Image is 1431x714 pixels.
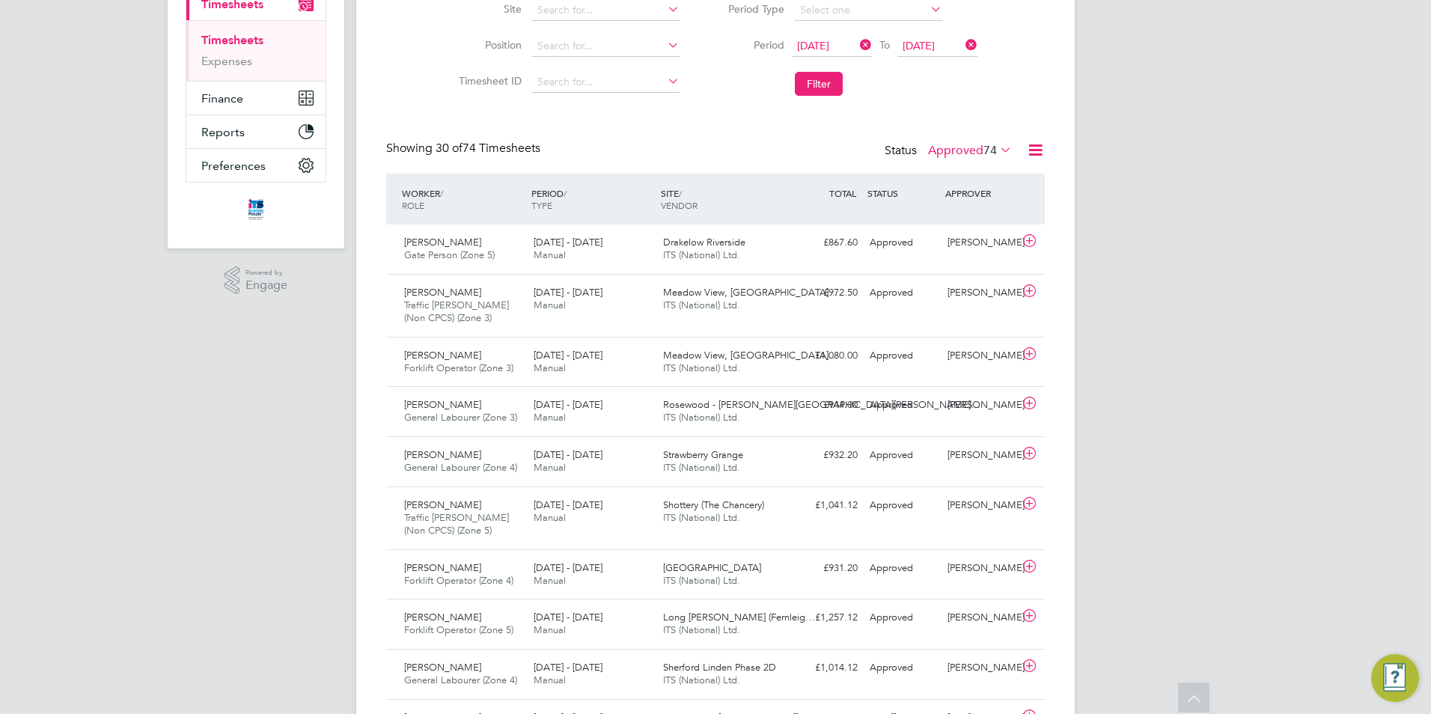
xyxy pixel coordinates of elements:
[225,266,288,295] a: Powered byEngage
[663,448,743,461] span: Strawberry Grange
[786,605,864,630] div: £1,257.12
[663,661,776,674] span: Sherford Linden Phase 2D
[663,248,740,261] span: ITS (National) Ltd.
[942,556,1019,581] div: [PERSON_NAME]
[186,198,326,222] a: Go to home page
[663,286,838,299] span: Meadow View, [GEOGRAPHIC_DATA]…
[534,661,602,674] span: [DATE] - [DATE]
[661,199,698,211] span: VENDOR
[928,143,1012,158] label: Approved
[663,361,740,374] span: ITS (National) Ltd.
[942,281,1019,305] div: [PERSON_NAME]
[663,611,815,623] span: Long [PERSON_NAME] (Fernleig…
[864,656,942,680] div: Approved
[386,141,543,156] div: Showing
[663,498,764,511] span: Shottery (The Chancery)
[528,180,657,219] div: PERIOD
[786,344,864,368] div: £1,080.00
[404,286,481,299] span: [PERSON_NAME]
[186,115,326,148] button: Reports
[786,231,864,255] div: £867.60
[201,54,252,68] a: Expenses
[534,248,566,261] span: Manual
[875,35,894,55] span: To
[534,398,602,411] span: [DATE] - [DATE]
[885,141,1015,162] div: Status
[532,72,680,93] input: Search for...
[534,498,602,511] span: [DATE] - [DATE]
[404,498,481,511] span: [PERSON_NAME]
[398,180,528,219] div: WORKER
[983,143,997,158] span: 74
[663,461,740,474] span: ITS (National) Ltd.
[201,125,245,139] span: Reports
[531,199,552,211] span: TYPE
[663,561,761,574] span: [GEOGRAPHIC_DATA]
[903,39,935,52] span: [DATE]
[201,159,266,173] span: Preferences
[663,236,745,248] span: Drakelow Riverside
[663,411,740,424] span: ITS (National) Ltd.
[663,623,740,636] span: ITS (National) Ltd.
[201,33,263,47] a: Timesheets
[942,180,1019,207] div: APPROVER
[201,91,243,106] span: Finance
[663,674,740,686] span: ITS (National) Ltd.
[404,349,481,361] span: [PERSON_NAME]
[534,623,566,636] span: Manual
[679,187,682,199] span: /
[663,574,740,587] span: ITS (National) Ltd.
[864,443,942,468] div: Approved
[534,561,602,574] span: [DATE] - [DATE]
[404,611,481,623] span: [PERSON_NAME]
[942,493,1019,518] div: [PERSON_NAME]
[864,344,942,368] div: Approved
[534,411,566,424] span: Manual
[534,461,566,474] span: Manual
[186,149,326,182] button: Preferences
[402,199,424,211] span: ROLE
[404,661,481,674] span: [PERSON_NAME]
[534,611,602,623] span: [DATE] - [DATE]
[404,574,513,587] span: Forklift Operator (Zone 4)
[864,281,942,305] div: Approved
[436,141,463,156] span: 30 of
[404,299,509,324] span: Traffic [PERSON_NAME] (Non CPCS) (Zone 3)
[186,82,326,115] button: Finance
[663,299,740,311] span: ITS (National) Ltd.
[942,605,1019,630] div: [PERSON_NAME]
[404,236,481,248] span: [PERSON_NAME]
[663,398,980,411] span: Rosewood - [PERSON_NAME][GEOGRAPHIC_DATA][PERSON_NAME]…
[454,74,522,88] label: Timesheet ID
[864,231,942,255] div: Approved
[942,443,1019,468] div: [PERSON_NAME]
[440,187,443,199] span: /
[534,674,566,686] span: Manual
[404,248,495,261] span: Gate Person (Zone 5)
[404,461,517,474] span: General Labourer (Zone 4)
[534,361,566,374] span: Manual
[454,2,522,16] label: Site
[404,448,481,461] span: [PERSON_NAME]
[454,38,522,52] label: Position
[245,266,287,279] span: Powered by
[436,141,540,156] span: 74 Timesheets
[663,349,838,361] span: Meadow View, [GEOGRAPHIC_DATA]…
[864,180,942,207] div: STATUS
[864,605,942,630] div: Approved
[786,556,864,581] div: £931.20
[534,349,602,361] span: [DATE] - [DATE]
[534,286,602,299] span: [DATE] - [DATE]
[942,344,1019,368] div: [PERSON_NAME]
[864,493,942,518] div: Approved
[786,493,864,518] div: £1,041.12
[245,198,266,222] img: itsconstruction-logo-retina.png
[534,448,602,461] span: [DATE] - [DATE]
[404,361,513,374] span: Forklift Operator (Zone 3)
[657,180,787,219] div: SITE
[786,393,864,418] div: £944.00
[829,187,856,199] span: TOTAL
[717,38,784,52] label: Period
[797,39,829,52] span: [DATE]
[245,279,287,292] span: Engage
